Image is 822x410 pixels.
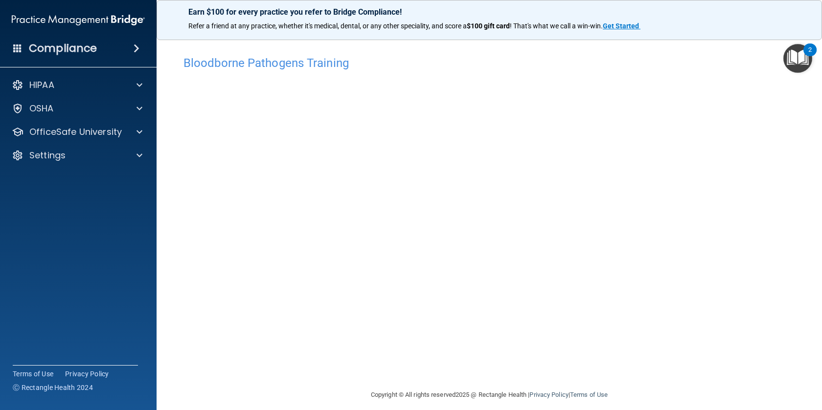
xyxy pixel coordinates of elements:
strong: Get Started [603,22,639,30]
a: OfficeSafe University [12,126,142,138]
a: Terms of Use [13,369,53,379]
span: Ⓒ Rectangle Health 2024 [13,383,93,392]
a: Get Started [603,22,640,30]
a: Privacy Policy [65,369,109,379]
div: 2 [808,50,812,63]
button: Open Resource Center, 2 new notifications [783,44,812,73]
h4: Compliance [29,42,97,55]
p: OfficeSafe University [29,126,122,138]
a: Settings [12,150,142,161]
p: HIPAA [29,79,54,91]
span: Refer a friend at any practice, whether it's medical, dental, or any other speciality, and score a [188,22,467,30]
iframe: To enrich screen reader interactions, please activate Accessibility in Grammarly extension settings [183,75,795,375]
strong: $100 gift card [467,22,510,30]
a: HIPAA [12,79,142,91]
a: OSHA [12,103,142,114]
a: Privacy Policy [529,391,568,398]
p: OSHA [29,103,54,114]
span: ! That's what we call a win-win. [510,22,603,30]
p: Earn $100 for every practice you refer to Bridge Compliance! [188,7,790,17]
p: Settings [29,150,66,161]
a: Terms of Use [570,391,608,398]
img: PMB logo [12,10,145,30]
h4: Bloodborne Pathogens Training [183,57,795,69]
